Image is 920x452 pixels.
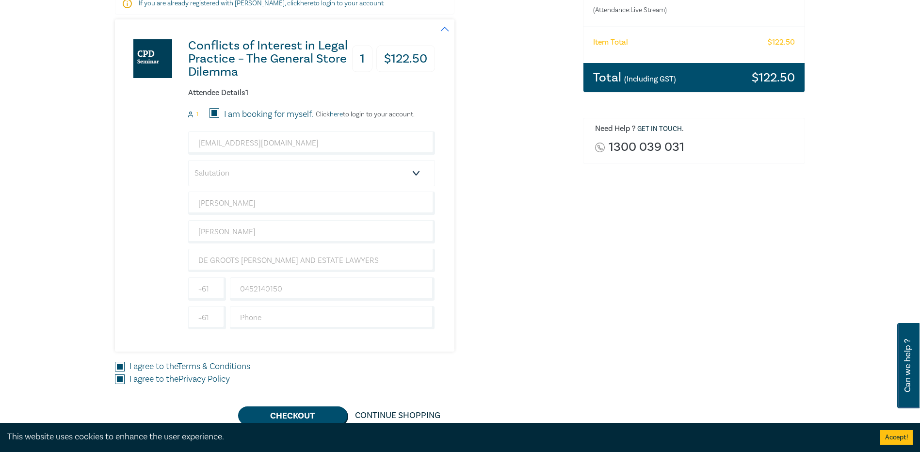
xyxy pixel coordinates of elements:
[188,88,435,97] h6: Attendee Details 1
[188,249,435,272] input: Company
[188,306,226,329] input: +61
[129,360,250,373] label: I agree to the
[196,111,198,118] small: 1
[609,141,684,154] a: 1300 039 031
[595,124,798,134] h6: Need Help ? .
[593,38,628,47] h6: Item Total
[903,329,912,403] span: Can we help ?
[178,373,230,385] a: Privacy Policy
[129,373,230,386] label: I agree to the
[347,406,448,425] a: Continue Shopping
[188,220,435,243] input: Last Name*
[352,46,372,72] h3: 1
[880,430,913,445] button: Accept cookies
[313,111,415,118] p: Click to login to your account.
[188,39,348,79] h3: Conflicts of Interest in Legal Practice – The General Store Dilemma
[637,125,682,133] a: Get in touch
[188,192,435,215] input: First Name*
[188,277,226,301] input: +61
[624,74,676,84] small: (Including GST)
[593,5,757,15] small: (Attendance: Live Stream )
[768,38,795,47] h6: $ 122.50
[133,39,172,78] img: Conflicts of Interest in Legal Practice – The General Store Dilemma
[178,361,250,372] a: Terms & Conditions
[188,131,435,155] input: Attendee Email*
[230,306,435,329] input: Phone
[593,71,676,84] h3: Total
[238,406,347,425] button: Checkout
[224,108,313,121] label: I am booking for myself.
[330,110,343,119] a: here
[376,46,435,72] h3: $ 122.50
[752,71,795,84] h3: $ 122.50
[230,277,435,301] input: Mobile*
[7,431,866,443] div: This website uses cookies to enhance the user experience.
